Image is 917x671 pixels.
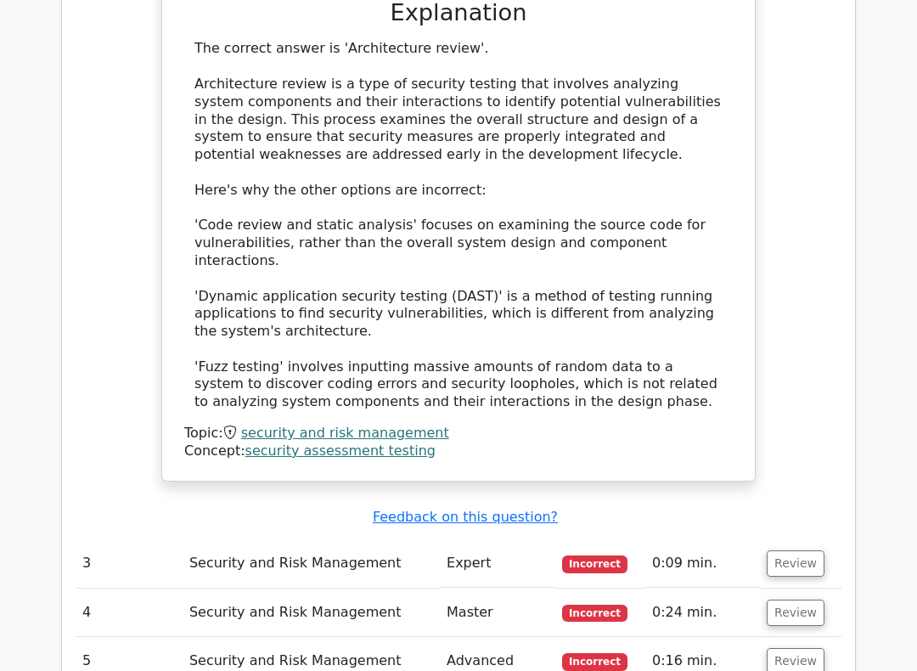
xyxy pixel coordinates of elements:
[183,540,440,589] td: Security and Risk Management
[767,601,824,627] button: Review
[440,589,555,638] td: Master
[194,41,723,412] div: The correct answer is 'Architecture review'. Architecture review is a type of security testing th...
[76,589,183,638] td: 4
[767,551,824,578] button: Review
[183,589,440,638] td: Security and Risk Management
[245,443,436,460] a: security assessment testing
[184,443,733,461] div: Concept:
[645,589,760,638] td: 0:24 min.
[373,510,558,526] a: Feedback on this question?
[645,540,760,589] td: 0:09 min.
[562,556,627,573] span: Incorrect
[241,426,449,442] a: security and risk management
[76,540,183,589] td: 3
[184,426,733,443] div: Topic:
[562,606,627,623] span: Incorrect
[562,654,627,671] span: Incorrect
[440,540,555,589] td: Expert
